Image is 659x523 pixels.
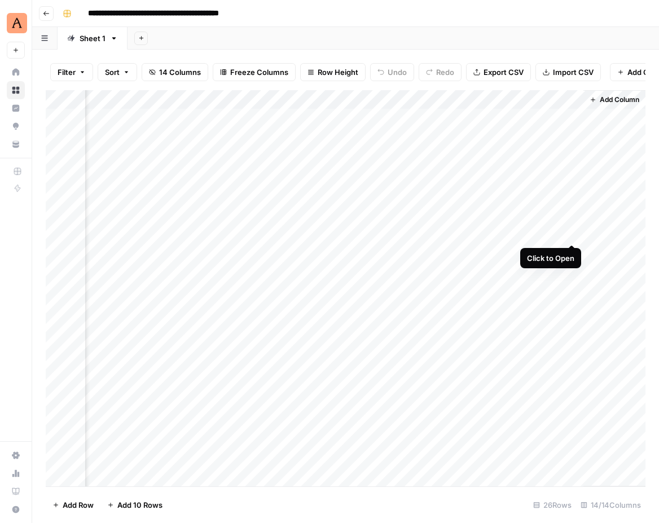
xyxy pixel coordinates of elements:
button: Help + Support [7,500,25,518]
a: Settings [7,446,25,464]
button: Filter [50,63,93,81]
button: Workspace: Animalz [7,9,25,37]
a: Insights [7,99,25,117]
span: Add 10 Rows [117,499,162,511]
button: Freeze Columns [213,63,296,81]
span: Row Height [318,67,358,78]
span: Filter [58,67,76,78]
div: 26 Rows [529,496,576,514]
button: 14 Columns [142,63,208,81]
button: Add Column [585,92,644,107]
div: Click to Open [527,252,574,264]
span: Freeze Columns [230,67,288,78]
img: Animalz Logo [7,13,27,33]
span: Export CSV [484,67,524,78]
span: 14 Columns [159,67,201,78]
span: Undo [388,67,407,78]
span: Add Row [63,499,94,511]
a: Your Data [7,135,25,153]
span: Add Column [600,95,639,105]
button: Sort [98,63,137,81]
a: Usage [7,464,25,482]
button: Add 10 Rows [100,496,169,514]
button: Redo [419,63,462,81]
button: Undo [370,63,414,81]
a: Learning Hub [7,482,25,500]
button: Row Height [300,63,366,81]
button: Export CSV [466,63,531,81]
div: 14/14 Columns [576,496,645,514]
a: Sheet 1 [58,27,128,50]
span: Import CSV [553,67,594,78]
span: Redo [436,67,454,78]
div: Sheet 1 [80,33,106,44]
a: Browse [7,81,25,99]
button: Import CSV [535,63,601,81]
button: Add Row [46,496,100,514]
span: Sort [105,67,120,78]
a: Opportunities [7,117,25,135]
a: Home [7,63,25,81]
